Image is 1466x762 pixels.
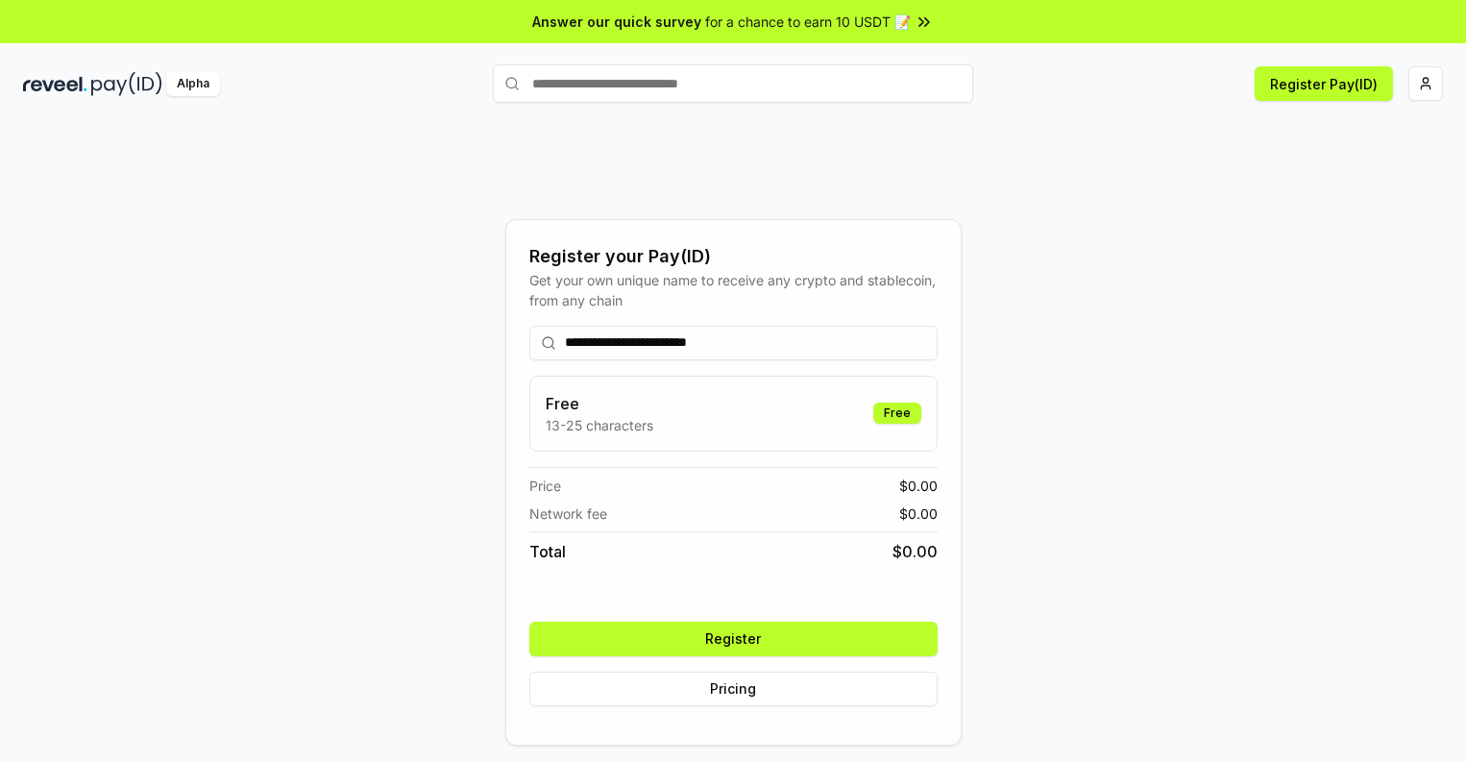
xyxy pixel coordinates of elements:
[529,622,938,656] button: Register
[166,72,220,96] div: Alpha
[529,504,607,524] span: Network fee
[529,243,938,270] div: Register your Pay(ID)
[899,504,938,524] span: $ 0.00
[91,72,162,96] img: pay_id
[899,476,938,496] span: $ 0.00
[873,403,921,424] div: Free
[529,270,938,310] div: Get your own unique name to receive any crypto and stablecoin, from any chain
[529,672,938,706] button: Pricing
[529,476,561,496] span: Price
[705,12,911,32] span: for a chance to earn 10 USDT 📝
[1255,66,1393,101] button: Register Pay(ID)
[892,540,938,563] span: $ 0.00
[546,392,653,415] h3: Free
[23,72,87,96] img: reveel_dark
[532,12,701,32] span: Answer our quick survey
[529,540,566,563] span: Total
[546,415,653,435] p: 13-25 characters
